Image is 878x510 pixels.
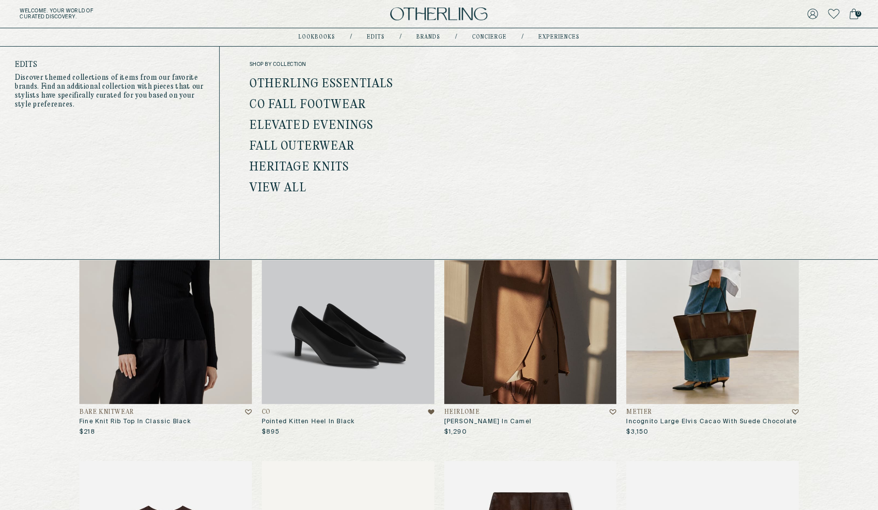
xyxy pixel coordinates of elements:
a: Fall Outerwear [249,140,354,153]
h3: Incognito Large Elvis Cacao With Suede Chocolate [626,418,799,426]
span: shop by collection [249,61,454,67]
div: / [455,33,457,41]
h4: CO [262,409,271,416]
p: Discover themed collections of items from our favorite brands. Find an additional collection with... [15,73,204,109]
h5: Welcome . Your world of curated discovery. [20,8,271,20]
h3: Pointed Kitten Heel In Black [262,418,434,426]
img: Pointed Kitten Heel in Black [262,171,434,404]
h3: [PERSON_NAME] In Camel [444,418,617,426]
img: Danica Shawl in Camel [444,171,617,404]
p: $1,290 [444,428,467,436]
p: $895 [262,428,280,436]
img: Fine Knit Rib Top in Classic Black [79,171,252,404]
a: 0 [849,7,858,21]
a: Heritage Knits [249,161,349,174]
p: $3,150 [626,428,648,436]
span: 0 [855,11,861,17]
h3: Fine Knit Rib Top In Classic Black [79,418,252,426]
a: Otherling Essentials [249,78,393,91]
div: / [350,33,352,41]
a: Danica Shawl in CamelHeirlome[PERSON_NAME] In Camel$1,290 [444,171,617,436]
a: Incognito Large Elvis Cacao with Suede ChocolateMetierIncognito Large Elvis Cacao With Suede Choc... [626,171,799,436]
div: / [400,33,402,41]
a: concierge [472,35,507,40]
a: Fine Knit Rib Top in Classic BlackBare KnitwearFine Knit Rib Top In Classic Black$218 [79,171,252,436]
a: Elevated Evenings [249,119,374,132]
a: Brands [416,35,440,40]
a: lookbooks [298,35,335,40]
img: Incognito Large Elvis Cacao with Suede Chocolate [626,171,799,404]
a: Edits [367,35,385,40]
div: / [522,33,524,41]
a: Pointed Kitten Heel in BlackCOPointed Kitten Heel In Black$895 [262,171,434,436]
p: $218 [79,428,95,436]
h4: Bare Knitwear [79,409,134,416]
img: logo [390,7,487,21]
a: Co Fall Footwear [249,99,366,112]
h4: Edits [15,61,204,68]
a: experiences [538,35,580,40]
a: View all [249,182,306,195]
h4: Metier [626,409,652,416]
h4: Heirlome [444,409,480,416]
